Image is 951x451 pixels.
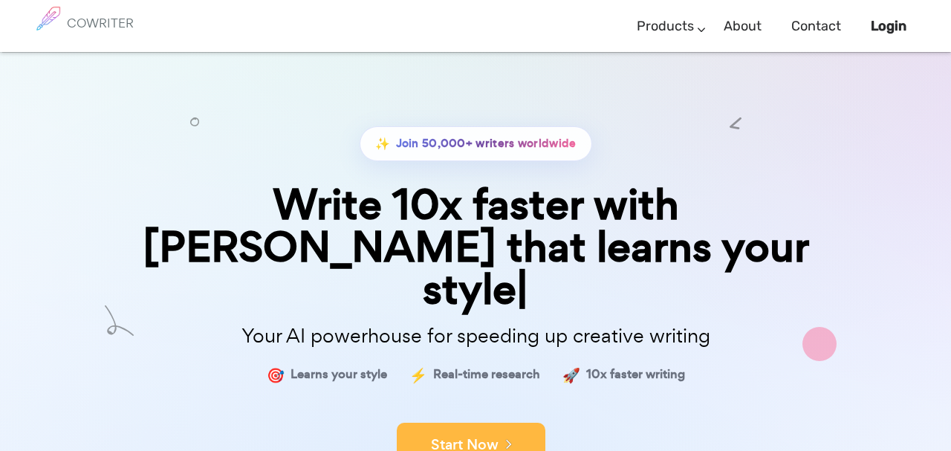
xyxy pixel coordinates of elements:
[871,18,906,34] b: Login
[586,364,685,386] span: 10x faster writing
[104,320,847,352] p: Your AI powerhouse for speeding up creative writing
[396,133,577,155] span: Join 50,000+ writers worldwide
[791,4,841,48] a: Contact
[637,4,694,48] a: Products
[724,4,762,48] a: About
[562,364,580,386] span: 🚀
[433,364,540,386] span: Real-time research
[67,16,134,30] h6: COWRITER
[104,184,847,311] div: Write 10x faster with [PERSON_NAME] that learns your style
[871,4,906,48] a: Login
[291,364,387,386] span: Learns your style
[409,364,427,386] span: ⚡
[375,133,390,155] span: ✨
[267,364,285,386] span: 🎯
